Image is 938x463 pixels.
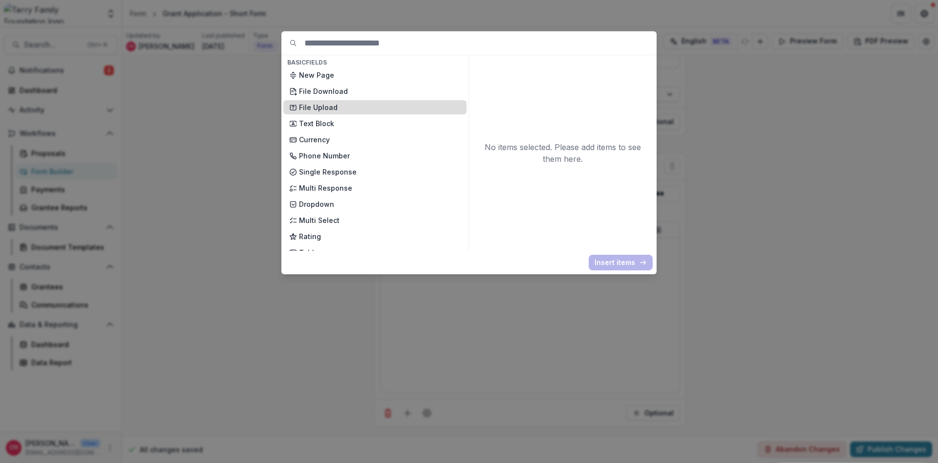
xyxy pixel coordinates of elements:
p: Single Response [299,167,461,177]
p: Multi Select [299,215,461,225]
p: Table [299,247,461,258]
p: Currency [299,134,461,145]
h4: Basic Fields [283,57,467,68]
p: Multi Response [299,183,461,193]
p: Rating [299,231,461,242]
p: File Upload [299,102,461,112]
p: Dropdown [299,199,461,209]
p: Phone Number [299,151,461,161]
button: Insert items [589,255,653,270]
p: No items selected. Please add items to see them here. [479,141,647,165]
p: File Download [299,86,461,96]
p: Text Block [299,118,461,129]
p: New Page [299,70,461,80]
